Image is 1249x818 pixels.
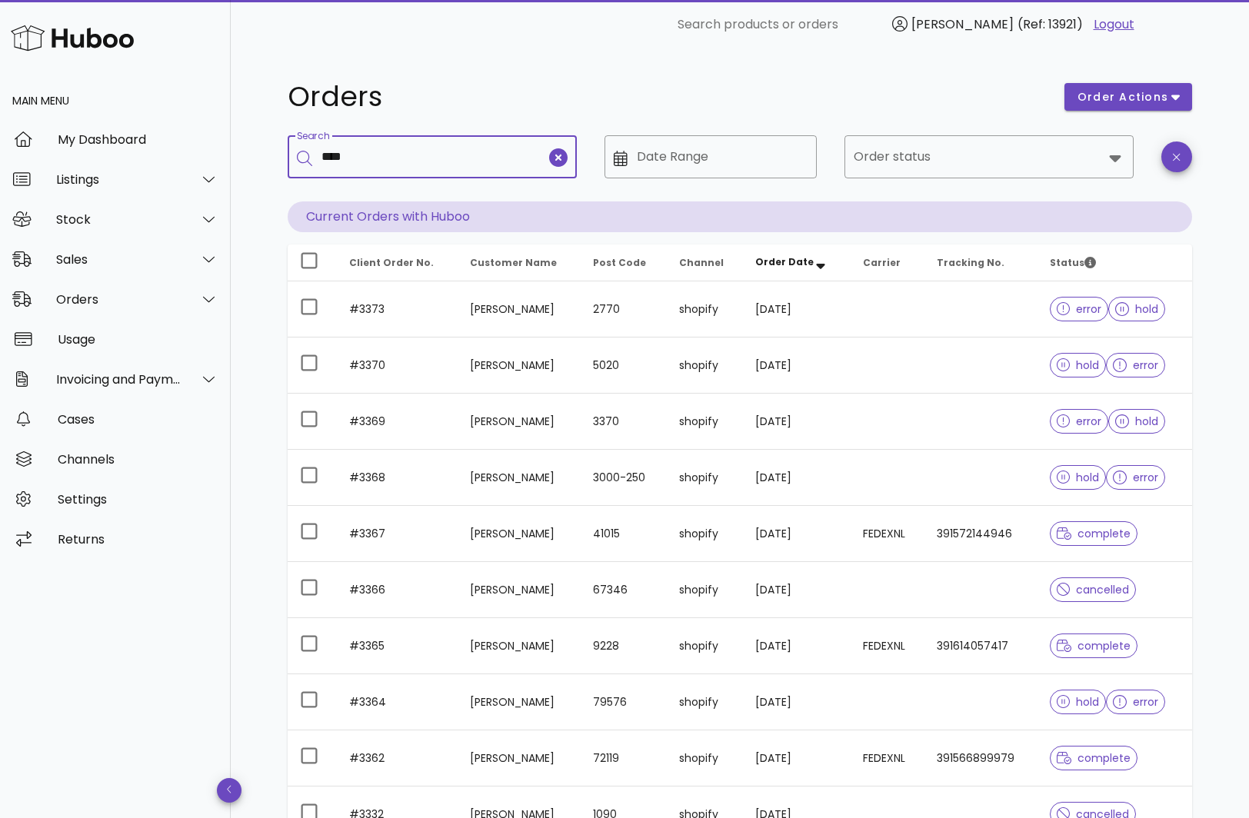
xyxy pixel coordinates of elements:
[337,338,458,394] td: #3370
[667,338,743,394] td: shopify
[58,492,218,507] div: Settings
[349,256,434,269] span: Client Order No.
[58,132,218,147] div: My Dashboard
[844,135,1134,178] div: Order status
[1057,528,1131,539] span: complete
[56,172,182,187] div: Listings
[58,332,218,347] div: Usage
[581,244,667,281] th: Post Code
[458,338,581,394] td: [PERSON_NAME]
[1113,697,1158,707] span: error
[1057,640,1131,651] span: complete
[470,256,557,269] span: Customer Name
[743,281,850,338] td: [DATE]
[337,244,458,281] th: Client Order No.
[581,281,667,338] td: 2770
[924,506,1038,562] td: 391572144946
[1057,416,1102,427] span: error
[1064,83,1192,111] button: order actions
[667,730,743,786] td: shopify
[458,506,581,562] td: [PERSON_NAME]
[581,730,667,786] td: 72119
[1050,256,1096,269] span: Status
[755,255,814,268] span: Order Date
[458,394,581,450] td: [PERSON_NAME]
[58,412,218,427] div: Cases
[337,506,458,562] td: #3367
[851,730,924,786] td: FEDEXNL
[288,201,1192,232] p: Current Orders with Huboo
[743,618,850,674] td: [DATE]
[458,674,581,730] td: [PERSON_NAME]
[581,394,667,450] td: 3370
[56,252,182,267] div: Sales
[1057,753,1131,763] span: complete
[1018,15,1083,33] span: (Ref: 13921)
[1038,244,1192,281] th: Status
[581,450,667,506] td: 3000-250
[1077,89,1169,105] span: order actions
[337,618,458,674] td: #3365
[297,131,329,142] label: Search
[863,256,901,269] span: Carrier
[56,212,182,227] div: Stock
[743,562,850,618] td: [DATE]
[743,674,850,730] td: [DATE]
[911,15,1014,33] span: [PERSON_NAME]
[337,730,458,786] td: #3362
[458,281,581,338] td: [PERSON_NAME]
[1113,472,1158,483] span: error
[1113,360,1158,371] span: error
[1057,304,1102,314] span: error
[743,244,850,281] th: Order Date: Sorted descending. Activate to remove sorting.
[1057,360,1100,371] span: hold
[581,674,667,730] td: 79576
[667,674,743,730] td: shopify
[581,562,667,618] td: 67346
[458,618,581,674] td: [PERSON_NAME]
[667,394,743,450] td: shopify
[56,372,182,387] div: Invoicing and Payments
[851,506,924,562] td: FEDEXNL
[56,292,182,307] div: Orders
[667,562,743,618] td: shopify
[1057,697,1100,707] span: hold
[1094,15,1134,34] a: Logout
[58,452,218,467] div: Channels
[924,730,1038,786] td: 391566899979
[743,338,850,394] td: [DATE]
[851,244,924,281] th: Carrier
[11,22,134,55] img: Huboo Logo
[288,83,1046,111] h1: Orders
[549,148,568,167] button: clear icon
[58,532,218,547] div: Returns
[337,562,458,618] td: #3366
[458,244,581,281] th: Customer Name
[337,674,458,730] td: #3364
[667,506,743,562] td: shopify
[743,450,850,506] td: [DATE]
[667,450,743,506] td: shopify
[581,338,667,394] td: 5020
[679,256,724,269] span: Channel
[581,618,667,674] td: 9228
[1057,472,1100,483] span: hold
[667,281,743,338] td: shopify
[743,506,850,562] td: [DATE]
[743,394,850,450] td: [DATE]
[667,244,743,281] th: Channel
[667,618,743,674] td: shopify
[851,618,924,674] td: FEDEXNL
[458,730,581,786] td: [PERSON_NAME]
[937,256,1004,269] span: Tracking No.
[337,394,458,450] td: #3369
[458,562,581,618] td: [PERSON_NAME]
[924,618,1038,674] td: 391614057417
[337,281,458,338] td: #3373
[337,450,458,506] td: #3368
[743,730,850,786] td: [DATE]
[458,450,581,506] td: [PERSON_NAME]
[1057,584,1130,595] span: cancelled
[924,244,1038,281] th: Tracking No.
[581,506,667,562] td: 41015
